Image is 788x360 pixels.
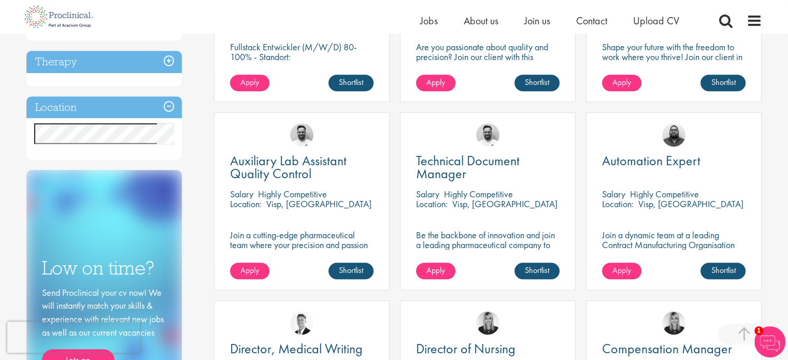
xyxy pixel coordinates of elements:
[416,75,455,91] a: Apply
[602,154,746,167] a: Automation Expert
[416,263,455,279] a: Apply
[230,154,374,180] a: Auxiliary Lab Assistant Quality Control
[464,14,498,27] a: About us
[638,198,743,210] p: Visp, [GEOGRAPHIC_DATA]
[476,311,499,335] img: Janelle Jones
[602,75,641,91] a: Apply
[230,42,374,91] p: Fullstack Entwickler (M/W/D) 80-100% - Standort: [GEOGRAPHIC_DATA], [GEOGRAPHIC_DATA] - Arbeitsze...
[416,152,520,182] span: Technical Document Manager
[230,152,347,182] span: Auxiliary Lab Assistant Quality Control
[602,42,746,71] p: Shape your future with the freedom to work where you thrive! Join our client in this fully remote...
[602,263,641,279] a: Apply
[514,75,560,91] a: Shortlist
[290,123,313,147] img: Emile De Beer
[230,188,253,200] span: Salary
[514,263,560,279] a: Shortlist
[230,230,374,269] p: Join a cutting-edge pharmaceutical team where your precision and passion for quality will help sh...
[258,188,327,200] p: Highly Competitive
[328,75,374,91] a: Shortlist
[700,75,746,91] a: Shortlist
[416,340,515,357] span: Director of Nursing
[444,188,513,200] p: Highly Competitive
[524,14,550,27] a: Join us
[416,342,560,355] a: Director of Nursing
[42,258,166,278] h3: Low on time?
[290,311,313,335] img: George Watson
[630,188,699,200] p: Highly Competitive
[416,154,560,180] a: Technical Document Manager
[612,77,631,88] span: Apply
[754,326,785,357] img: Chatbot
[416,198,448,210] span: Location:
[662,123,685,147] img: Ashley Bennett
[7,322,140,353] iframe: reCAPTCHA
[416,188,439,200] span: Salary
[240,77,259,88] span: Apply
[426,77,445,88] span: Apply
[476,123,499,147] img: Emile De Beer
[602,342,746,355] a: Compensation Manager
[230,198,262,210] span: Location:
[328,263,374,279] a: Shortlist
[240,265,259,276] span: Apply
[26,96,182,119] h3: Location
[230,263,269,279] a: Apply
[602,230,746,279] p: Join a dynamic team at a leading Contract Manufacturing Organisation (CMO) and contribute to grou...
[416,42,560,81] p: Are you passionate about quality and precision? Join our client with this engineering role and he...
[700,263,746,279] a: Shortlist
[633,14,679,27] a: Upload CV
[602,340,732,357] span: Compensation Manager
[420,14,438,27] a: Jobs
[266,198,371,210] p: Visp, [GEOGRAPHIC_DATA]
[416,230,560,269] p: Be the backbone of innovation and join a leading pharmaceutical company to help keep life-changin...
[754,326,763,335] span: 1
[612,265,631,276] span: Apply
[602,198,634,210] span: Location:
[576,14,607,27] a: Contact
[26,51,182,73] h3: Therapy
[230,75,269,91] a: Apply
[602,188,625,200] span: Salary
[230,342,374,355] a: Director, Medical Writing
[602,152,700,169] span: Automation Expert
[662,311,685,335] img: Janelle Jones
[230,340,363,357] span: Director, Medical Writing
[452,198,557,210] p: Visp, [GEOGRAPHIC_DATA]
[426,265,445,276] span: Apply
